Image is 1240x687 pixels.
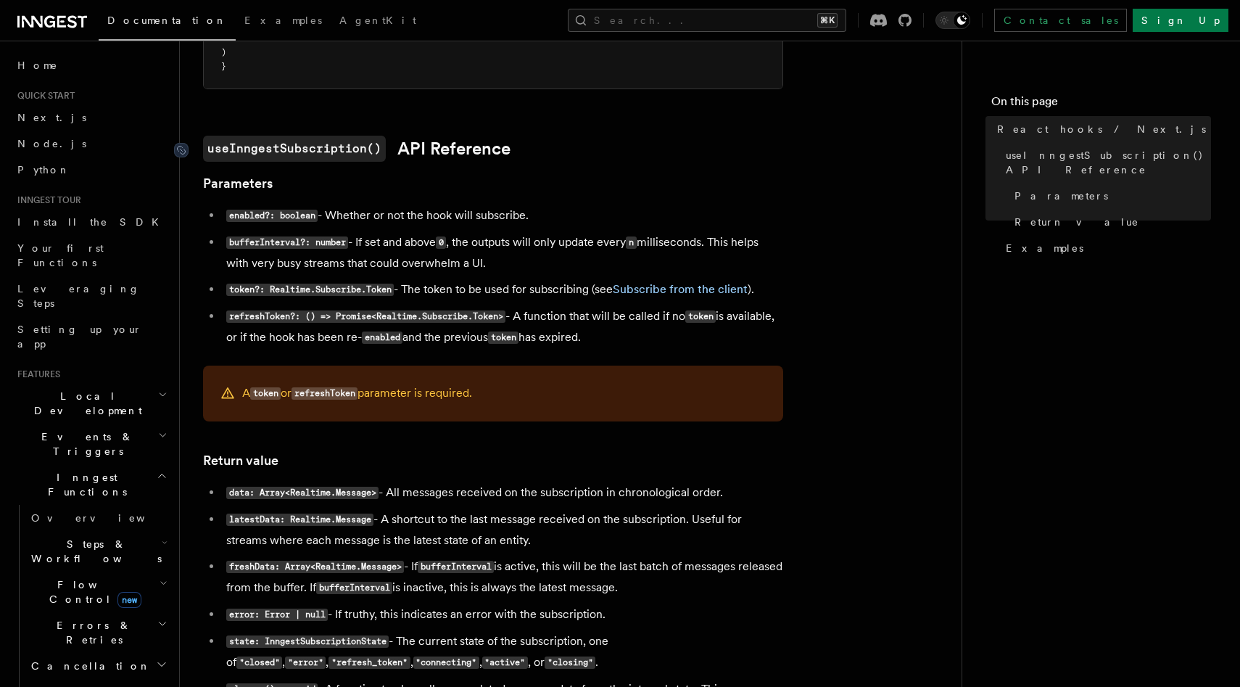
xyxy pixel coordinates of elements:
[1006,148,1211,177] span: useInngestSubscription() API Reference
[226,284,394,296] code: token?: Realtime.Subscribe.Token
[12,383,170,424] button: Local Development
[12,369,60,380] span: Features
[221,47,226,57] span: )
[292,387,357,400] code: refreshToken
[328,657,410,669] code: "refresh_token"
[1014,215,1139,229] span: Return value
[12,157,170,183] a: Python
[991,116,1211,142] a: React hooks / Next.js
[203,136,511,162] a: useInngestSubscription()API Reference
[413,657,479,669] code: "connecting"
[222,509,783,551] li: - A shortcut to the last message received on the subscription. Useful for streams where each mess...
[12,235,170,276] a: Your first Functions
[203,451,278,471] a: Return value
[12,424,170,464] button: Events & Triggers
[12,104,170,131] a: Next.js
[436,236,446,249] code: 0
[545,657,595,669] code: "closing"
[222,631,783,673] li: - The current state of the subscription, one of , , , , , or .
[117,592,141,608] span: new
[994,9,1127,32] a: Contact sales
[568,9,846,32] button: Search...⌘K
[1000,235,1211,261] a: Examples
[626,236,636,249] code: n
[316,582,392,594] code: bufferInterval
[12,389,158,418] span: Local Development
[226,210,318,222] code: enabled?: boolean
[1014,189,1108,203] span: Parameters
[997,122,1206,136] span: React hooks / Next.js
[25,618,157,647] span: Errors & Retries
[107,15,227,26] span: Documentation
[25,505,170,531] a: Overview
[222,232,783,273] li: - If set and above , the outputs will only update every milliseconds. This helps with very busy s...
[362,332,402,344] code: enabled
[226,310,505,323] code: refreshToken?: () => Promise<Realtime.Subscribe.Token>
[226,561,404,573] code: freshData: Array<Realtime.Message>
[25,572,170,612] button: Flow Controlnew
[222,205,783,226] li: - Whether or not the hook will subscribe.
[1006,241,1083,255] span: Examples
[25,531,170,572] button: Steps & Workflows
[25,612,170,653] button: Errors & Retries
[203,136,386,162] code: useInngestSubscription()
[482,657,528,669] code: "active"
[226,514,373,526] code: latestData: Realtime.Message
[12,194,81,206] span: Inngest tour
[935,12,970,29] button: Toggle dark mode
[12,276,170,316] a: Leveraging Steps
[242,383,472,404] p: A or parameter is required.
[222,604,783,625] li: - If truthy, this indicates an error with the subscription.
[17,242,104,268] span: Your first Functions
[244,15,322,26] span: Examples
[25,537,162,566] span: Steps & Workflows
[685,310,716,323] code: token
[222,556,783,598] li: - If is active, this will be the last batch of messages released from the buffer. If is inactive,...
[222,482,783,503] li: - All messages received on the subscription in chronological order.
[226,609,328,621] code: error: Error | null
[12,90,75,102] span: Quick start
[991,93,1211,116] h4: On this page
[17,324,142,350] span: Setting up your app
[17,138,86,149] span: Node.js
[221,61,226,71] span: }
[488,332,518,344] code: token
[99,4,236,41] a: Documentation
[236,657,282,669] code: "closed"
[17,58,58,73] span: Home
[226,635,389,648] code: state: InngestSubscriptionState
[12,470,157,499] span: Inngest Functions
[12,464,170,505] button: Inngest Functions
[222,306,783,348] li: - A function that will be called if no is available, or if the hook has been re- and the previous...
[817,13,838,28] kbd: ⌘K
[12,316,170,357] a: Setting up your app
[17,164,70,176] span: Python
[222,279,783,300] li: - The token to be used for subscribing (see ).
[1000,142,1211,183] a: useInngestSubscription() API Reference
[339,15,416,26] span: AgentKit
[25,577,160,606] span: Flow Control
[285,657,326,669] code: "error"
[203,173,273,194] a: Parameters
[226,487,379,499] code: data: Array<Realtime.Message>
[331,4,425,39] a: AgentKit
[418,561,494,573] code: bufferInterval
[613,282,748,296] a: Subscribe from the client
[17,283,140,309] span: Leveraging Steps
[12,131,170,157] a: Node.js
[12,52,170,78] a: Home
[25,659,151,673] span: Cancellation
[226,236,348,249] code: bufferInterval?: number
[250,387,281,400] code: token
[12,209,170,235] a: Install the SDK
[236,4,331,39] a: Examples
[1133,9,1228,32] a: Sign Up
[1009,183,1211,209] a: Parameters
[17,112,86,123] span: Next.js
[12,429,158,458] span: Events & Triggers
[1009,209,1211,235] a: Return value
[25,653,170,679] button: Cancellation
[17,216,168,228] span: Install the SDK
[31,512,181,524] span: Overview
